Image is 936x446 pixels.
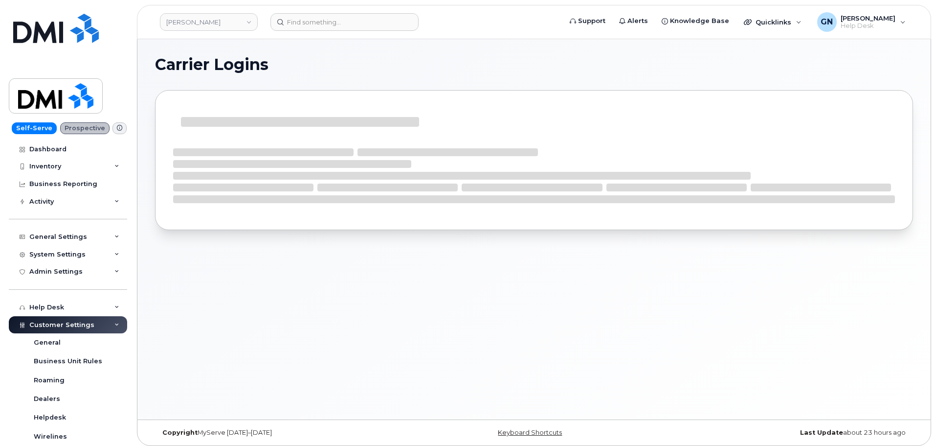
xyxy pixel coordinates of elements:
strong: Copyright [162,429,198,436]
span: Carrier Logins [155,57,268,72]
a: Keyboard Shortcuts [498,429,562,436]
div: about 23 hours ago [660,429,913,437]
div: MyServe [DATE]–[DATE] [155,429,408,437]
strong: Last Update [800,429,843,436]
